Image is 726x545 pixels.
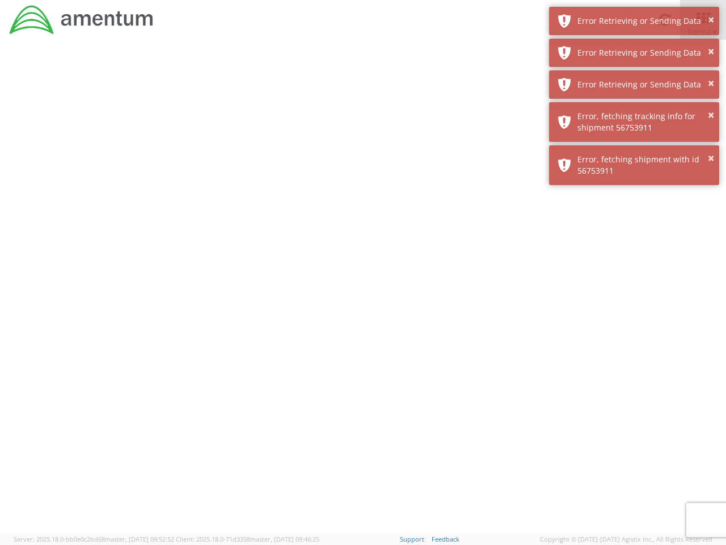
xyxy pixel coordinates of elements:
[577,154,711,177] div: Error, fetching shipment with id 56753911
[400,535,424,543] a: Support
[9,4,155,36] img: dyn-intl-logo-049831509241104b2a82.png
[708,12,714,28] button: ×
[577,15,711,27] div: Error Retrieving or Sending Data
[708,107,714,124] button: ×
[577,79,711,90] div: Error Retrieving or Sending Data
[432,535,459,543] a: Feedback
[105,535,174,543] span: master, [DATE] 09:52:52
[250,535,319,543] span: master, [DATE] 09:46:25
[540,535,712,544] span: Copyright © [DATE]-[DATE] Agistix Inc., All Rights Reserved
[577,47,711,58] div: Error Retrieving or Sending Data
[176,535,319,543] span: Client: 2025.18.0-71d3358
[577,111,711,133] div: Error, fetching tracking info for shipment 56753911
[708,76,714,92] button: ×
[708,44,714,60] button: ×
[708,150,714,167] button: ×
[14,535,174,543] span: Server: 2025.18.0-bb0e0c2bd68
